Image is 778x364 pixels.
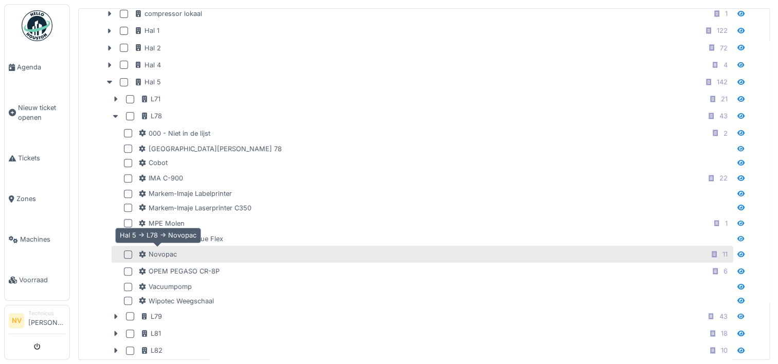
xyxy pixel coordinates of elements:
[16,194,65,204] span: Zones
[138,129,210,138] div: 000 - Niet in de lijst
[138,173,183,183] div: IMA C-900
[719,312,728,321] div: 43
[5,178,69,219] a: Zones
[134,26,159,35] div: Hal 1
[138,189,232,198] div: Markem-Imaje Labelprinter
[719,173,728,183] div: 22
[22,10,52,41] img: Badge_color-CXgf-gQk.svg
[721,94,728,104] div: 21
[5,87,69,138] a: Nieuw ticket openen
[722,249,728,259] div: 11
[721,345,728,355] div: 10
[134,9,202,19] div: compressor lokaal
[5,138,69,178] a: Tickets
[115,228,201,243] div: Hal 5 -> L78 -> Novopac
[134,77,161,87] div: Hal 5
[721,329,728,338] div: 18
[5,219,69,260] a: Machines
[725,9,728,19] div: 1
[138,282,192,292] div: Vacuumpomp
[720,43,728,53] div: 72
[28,310,65,317] div: Technicus
[723,266,728,276] div: 6
[138,266,220,276] div: OPEM PEGASO CR-8P
[723,60,728,70] div: 4
[20,234,65,244] span: Machines
[138,249,177,259] div: Novopac
[140,111,162,121] div: L78
[138,144,282,154] div: [GEOGRAPHIC_DATA][PERSON_NAME] 78
[19,275,65,285] span: Voorraad
[140,345,162,355] div: L82
[5,47,69,87] a: Agenda
[138,203,251,213] div: Markem-Imaje Laserprinter C350
[140,329,161,338] div: L81
[17,62,65,72] span: Agenda
[134,60,161,70] div: Hal 4
[138,296,214,306] div: Wipotec Weegschaal
[5,260,69,300] a: Voorraad
[717,77,728,87] div: 142
[723,129,728,138] div: 2
[717,26,728,35] div: 122
[134,43,161,53] div: Hal 2
[140,94,160,104] div: L71
[725,219,728,228] div: 1
[18,153,65,163] span: Tickets
[28,310,65,332] li: [PERSON_NAME]
[9,310,65,334] a: NV Technicus[PERSON_NAME]
[9,313,24,329] li: NV
[140,312,162,321] div: L79
[138,158,168,168] div: Cobot
[719,111,728,121] div: 43
[18,103,65,122] span: Nieuw ticket openen
[138,219,185,228] div: MPE Molen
